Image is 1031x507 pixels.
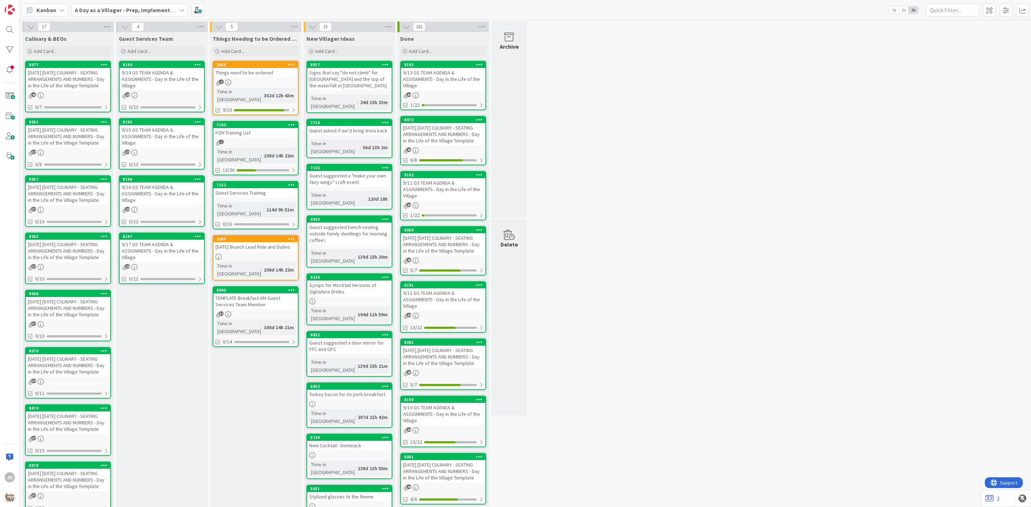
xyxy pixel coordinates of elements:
[129,275,138,283] span: 0/22
[35,390,44,397] span: 0/11
[401,117,485,145] div: 8073[DATE] [DATE] CULINARY - SEATING ARRANGEMENTS AND NUMBERS - Day in the Life of the Village Te...
[407,313,411,317] span: 19
[213,235,299,281] a: 2689[DATE] Brunch Lead Role and DutiesTime in [GEOGRAPHIC_DATA]:108d 14h 22m
[5,492,15,502] img: avatar
[216,320,261,335] div: Time in [GEOGRAPHIC_DATA]
[26,233,110,262] div: 8062[DATE] [DATE] CULINARY - SEATING ARRANGEMENTS AND NUMBERS - Day in the Life of the Village Te...
[306,382,392,428] a: 6052Turkey bacon for no pork breakfastTime in [GEOGRAPHIC_DATA]:207d 21h 42m
[358,98,389,106] div: 24d 15h 23m
[5,472,15,482] div: JD
[310,332,392,337] div: 6832
[355,362,356,370] span: :
[401,172,485,200] div: 81929/12 GS TEAM AGENDA & ASSIGNMENTS - Day in the Life of the Village
[401,460,485,482] div: [DATE] [DATE] CULINARY - SEATING ARRANGEMENTS AND NUMBERS - Day in the Life of the Village Template
[216,262,261,278] div: Time in [GEOGRAPHIC_DATA]
[213,236,298,242] div: 2689
[410,267,417,274] span: 5/7
[307,434,392,441] div: 5739
[310,384,392,389] div: 6052
[123,120,204,125] div: 8195
[120,233,204,262] div: 81979/17 GS TEAM AGENDA & ASSIGNMENTS - Day in the Life of the Village
[119,35,173,42] span: Guest Services Team
[32,321,36,326] span: 37
[307,216,392,245] div: 6833Guest suggested bench seating outside family dwellings for morning coffee\
[401,282,485,311] div: 81919/11 GS TEAM AGENDA & ASSIGNMENTS - Day in the Life of the Village
[909,6,918,14] span: 3x
[404,62,485,67] div: 8193
[355,311,356,318] span: :
[26,411,110,434] div: [DATE] [DATE] CULINARY - SEATING ARRANGEMENTS AND NUMBERS - Day in the Life of the Village Template
[34,48,57,54] span: Add Card...
[26,119,110,147] div: 8051[DATE] [DATE] CULINARY - SEATING ARRANGEMENTS AND NUMBERS - Day in the Life of the Village Te...
[404,454,485,459] div: 8061
[307,383,392,390] div: 6052
[127,48,150,54] span: Add Card...
[213,35,299,42] span: Things Needing to be Ordered - PUT IN CARD, Don't make new card
[120,119,204,125] div: 8195
[400,61,486,110] a: 81939/13 GS TEAM AGENDA & ASSIGNMENTS - Day in the Life of the Village1/22
[26,233,110,240] div: 8062
[26,291,110,319] div: 8066[DATE] [DATE] CULINARY - SEATING ARRANGEMENTS AND NUMBERS - Day in the Life of the Village Te...
[26,405,110,411] div: 8074
[355,464,356,472] span: :
[32,436,36,440] span: 37
[213,122,298,137] div: 7103FOH Training List
[125,92,130,97] span: 19
[309,140,360,155] div: Time in [GEOGRAPHIC_DATA]
[400,453,486,504] a: 8061[DATE] [DATE] CULINARY - SEATING ARRANGEMENTS AND NUMBERS - Day in the Life of the Village Te...
[307,68,392,90] div: Signs that say "do not climb" for [GEOGRAPHIC_DATA] and the top of the waterfall at [GEOGRAPHIC_D...
[319,23,331,31] span: 15
[401,288,485,311] div: 9/11 GS TEAM AGENDA & ASSIGNMENTS - Day in the Life of the Village
[219,79,224,84] span: 4
[307,492,392,501] div: Stylized glasses to the theme
[407,427,411,432] span: 20
[306,215,392,268] a: 6833Guest suggested bench seating outside family dwellings for morning coffee\Time in [GEOGRAPHIC...
[216,88,261,103] div: Time in [GEOGRAPHIC_DATA]
[306,35,355,42] span: New Villager Ideas
[219,140,224,144] span: 1
[400,281,486,333] a: 81919/11 GS TEAM AGENDA & ASSIGNMENTS - Day in the Life of the Village13/22
[219,311,224,316] span: 37
[310,217,392,222] div: 6833
[306,61,392,113] a: 8017Signs that say "do not climb" for [GEOGRAPHIC_DATA] and the top of the waterfall at [GEOGRAPH...
[5,5,15,15] img: Visit kanbanzone.com
[401,62,485,90] div: 81939/13 GS TEAM AGENDA & ASSIGNMENTS - Day in the Life of the Village
[401,339,485,368] div: 8065[DATE] [DATE] CULINARY - SEATING ARRANGEMENTS AND NUMBERS - Day in the Life of the Village Te...
[29,463,110,468] div: 8078
[401,396,485,403] div: 8190
[120,233,204,240] div: 8197
[404,228,485,233] div: 8069
[120,176,204,182] div: 8196
[35,103,42,111] span: 0/7
[889,6,899,14] span: 1x
[356,413,389,421] div: 207d 21h 42m
[262,152,296,160] div: 108d 14h 22m
[125,150,130,154] span: 19
[306,434,392,479] a: 5739New Cocktail - DominackTime in [GEOGRAPHIC_DATA]:228d 13h 55m
[213,61,299,115] a: 2858Things need to be orderedTime in [GEOGRAPHIC_DATA]:362d 12h 43m9/10
[226,23,238,31] span: 5
[32,379,36,383] span: 37
[125,264,130,269] span: 19
[123,62,204,67] div: 8194
[26,297,110,319] div: [DATE] [DATE] CULINARY - SEATING ARRANGEMENTS AND NUMBERS - Day in the Life of the Village Template
[120,182,204,205] div: 9/16 GS TEAM AGENDA & ASSIGNMENTS - Day in the Life of the Village
[401,454,485,460] div: 8061
[213,182,298,198] div: 7152Guest Services Training
[265,206,296,214] div: 114d 9h 51m
[307,120,392,135] div: 7718Guest asked if we'd bring trivia back
[400,116,486,165] a: 8073[DATE] [DATE] CULINARY - SEATING ARRANGEMENTS AND NUMBERS - Day in the Life of the Village Te...
[26,462,110,469] div: 8078
[217,288,298,293] div: 6945
[213,181,299,229] a: 7152Guest Services TrainingTime in [GEOGRAPHIC_DATA]:114d 9h 51m0/16
[307,332,392,354] div: 6832Guest suggested a door mirror for FFC and OFC
[400,338,486,390] a: 8065[DATE] [DATE] CULINARY - SEATING ARRANGEMENTS AND NUMBERS - Day in the Life of the Village Te...
[261,266,262,274] span: :
[500,240,518,249] div: Delete
[26,348,110,376] div: 8070[DATE] [DATE] CULINARY - SEATING ARRANGEMENTS AND NUMBERS - Day in the Life of the Village Te...
[307,274,392,296] div: 6226Syrups for Mocktail Versions of Signature Drinks
[307,165,392,187] div: 7102Guest suggested a "make your own fairy wings" craft event
[307,486,392,492] div: 5051
[26,125,110,147] div: [DATE] [DATE] CULINARY - SEATING ARRANGEMENTS AND NUMBERS - Day in the Life of the Village Template
[401,403,485,425] div: 9/10 GS TEAM AGENDA & ASSIGNMENTS - Day in the Life of the Village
